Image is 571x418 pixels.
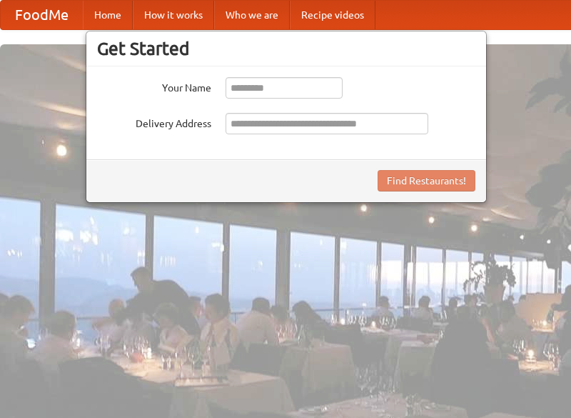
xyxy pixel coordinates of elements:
a: Recipe videos [290,1,375,29]
label: Delivery Address [97,113,211,131]
button: Find Restaurants! [378,170,475,191]
label: Your Name [97,77,211,95]
h3: Get Started [97,38,475,59]
a: FoodMe [1,1,83,29]
a: Home [83,1,133,29]
a: Who we are [214,1,290,29]
a: How it works [133,1,214,29]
